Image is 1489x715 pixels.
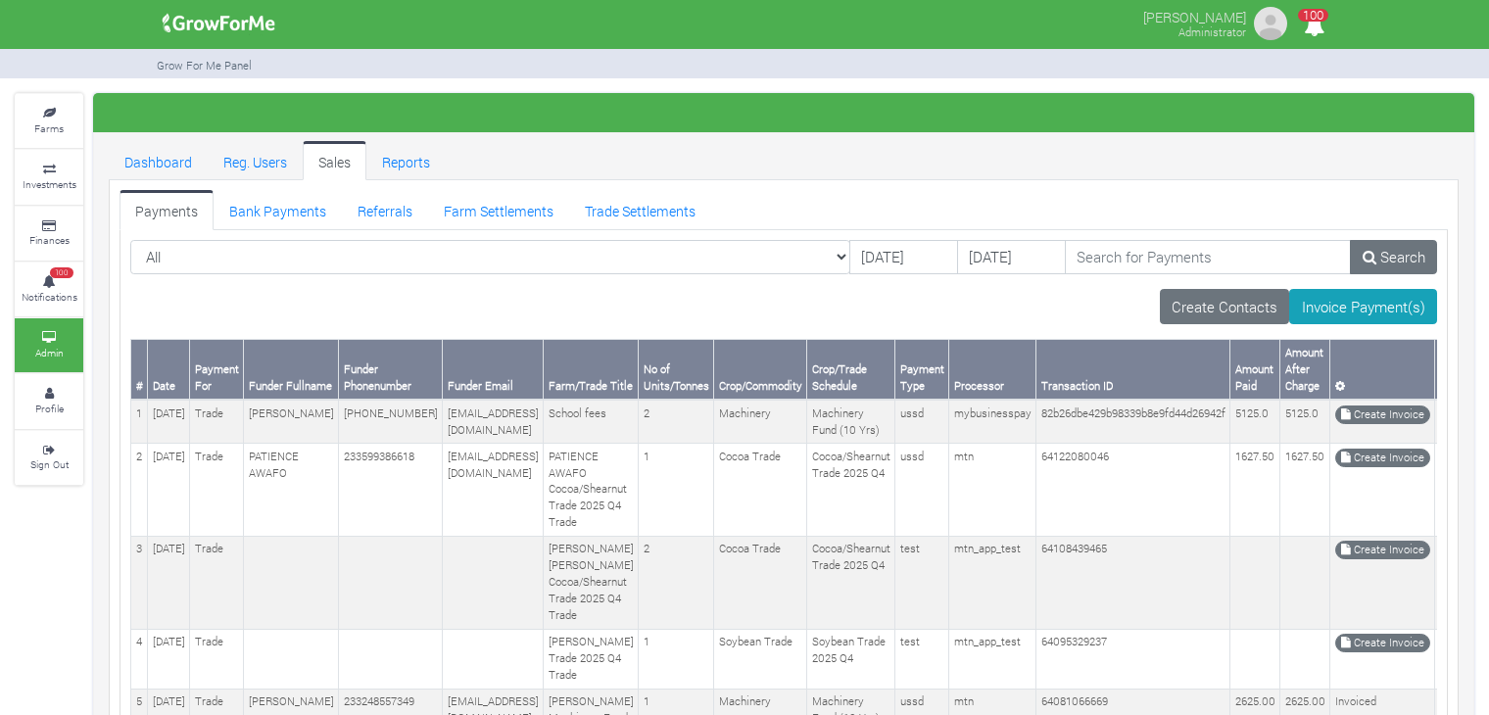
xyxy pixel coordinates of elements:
[428,190,569,229] a: Farm Settlements
[50,267,73,279] span: 100
[544,444,639,537] td: PATIENCE AWAFO Cocoa/Shearnut Trade 2025 Q4 Trade
[807,629,895,689] td: Soybean Trade 2025 Q4
[544,400,639,443] td: School fees
[1230,400,1280,443] td: 5125.0
[807,340,895,400] th: Crop/Trade Schedule
[544,629,639,689] td: [PERSON_NAME] Trade 2025 Q4 Trade
[190,444,244,537] td: Trade
[639,444,714,537] td: 1
[714,629,807,689] td: Soybean Trade
[443,340,544,400] th: Funder Email
[1335,405,1430,424] a: Create Invoice
[1178,24,1246,39] small: Administrator
[29,233,70,247] small: Finances
[807,444,895,537] td: Cocoa/Shearnut Trade 2025 Q4
[148,536,190,629] td: [DATE]
[366,141,446,180] a: Reports
[895,400,949,443] td: ussd
[1280,444,1330,537] td: 1627.50
[190,340,244,400] th: Payment For
[131,536,148,629] td: 3
[1036,629,1230,689] td: 64095329237
[148,444,190,537] td: [DATE]
[807,536,895,629] td: Cocoa/Shearnut Trade 2025 Q4
[1280,400,1330,443] td: 5125.0
[1295,19,1333,37] a: 100
[35,346,64,359] small: Admin
[1143,4,1246,27] p: [PERSON_NAME]
[443,444,544,537] td: [EMAIL_ADDRESS][DOMAIN_NAME]
[714,444,807,537] td: Cocoa Trade
[15,94,83,148] a: Farms
[949,340,1036,400] th: Processor
[34,121,64,135] small: Farms
[1251,4,1290,43] img: growforme image
[639,340,714,400] th: No of Units/Tonnes
[714,536,807,629] td: Cocoa Trade
[15,431,83,485] a: Sign Out
[949,444,1036,537] td: mtn
[1289,289,1437,324] a: Invoice Payment(s)
[1036,444,1230,537] td: 64122080046
[1335,449,1430,467] a: Create Invoice
[208,141,303,180] a: Reg. Users
[190,536,244,629] td: Trade
[120,190,214,229] a: Payments
[895,629,949,689] td: test
[131,340,148,400] th: #
[807,400,895,443] td: Machinery Fund (10 Yrs)
[339,400,443,443] td: [PHONE_NUMBER]
[190,400,244,443] td: Trade
[23,177,76,191] small: Investments
[190,629,244,689] td: Trade
[1230,340,1280,400] th: Amount Paid
[639,400,714,443] td: 2
[339,340,443,400] th: Funder Phonenumber
[1280,340,1330,400] th: Amount After Charge
[895,340,949,400] th: Payment Type
[15,207,83,261] a: Finances
[157,58,252,72] small: Grow For Me Panel
[109,141,208,180] a: Dashboard
[1036,400,1230,443] td: 82b26dbe429b98339b8e9fd44d26942f
[15,374,83,428] a: Profile
[569,190,711,229] a: Trade Settlements
[339,444,443,537] td: 233599386618
[1230,444,1280,537] td: 1627.50
[1036,340,1230,400] th: Transaction ID
[949,400,1036,443] td: mybusinesspay
[849,240,958,275] input: DD/MM/YYYY
[1350,240,1437,275] a: Search
[714,340,807,400] th: Crop/Commodity
[1335,541,1430,559] a: Create Invoice
[15,262,83,316] a: 100 Notifications
[443,400,544,443] td: [EMAIL_ADDRESS][DOMAIN_NAME]
[148,400,190,443] td: [DATE]
[949,629,1036,689] td: mtn_app_test
[148,340,190,400] th: Date
[131,444,148,537] td: 2
[35,402,64,415] small: Profile
[949,536,1036,629] td: mtn_app_test
[22,290,77,304] small: Notifications
[639,629,714,689] td: 1
[244,444,339,537] td: PATIENCE AWAFO
[244,400,339,443] td: [PERSON_NAME]
[1036,536,1230,629] td: 64108439465
[15,150,83,204] a: Investments
[1335,634,1430,652] a: Create Invoice
[957,240,1066,275] input: DD/MM/YYYY
[895,444,949,537] td: ussd
[714,400,807,443] td: Machinery
[214,190,342,229] a: Bank Payments
[1065,240,1352,275] input: Search for Payments
[1160,289,1290,324] a: Create Contacts
[131,400,148,443] td: 1
[1295,4,1333,48] i: Notifications
[544,340,639,400] th: Farm/Trade Title
[544,536,639,629] td: [PERSON_NAME] [PERSON_NAME] Cocoa/Shearnut Trade 2025 Q4 Trade
[148,629,190,689] td: [DATE]
[639,536,714,629] td: 2
[303,141,366,180] a: Sales
[30,457,69,471] small: Sign Out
